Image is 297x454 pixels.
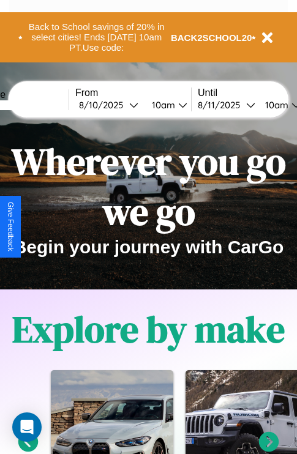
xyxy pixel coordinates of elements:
[12,412,42,442] div: Open Intercom Messenger
[75,99,142,111] button: 8/10/2025
[146,99,178,111] div: 10am
[79,99,129,111] div: 8 / 10 / 2025
[198,99,246,111] div: 8 / 11 / 2025
[12,304,285,354] h1: Explore by make
[142,99,191,111] button: 10am
[259,99,291,111] div: 10am
[171,32,252,43] b: BACK2SCHOOL20
[23,18,171,56] button: Back to School savings of 20% in select cities! Ends [DATE] 10am PT.Use code:
[6,202,15,251] div: Give Feedback
[75,87,191,99] label: From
